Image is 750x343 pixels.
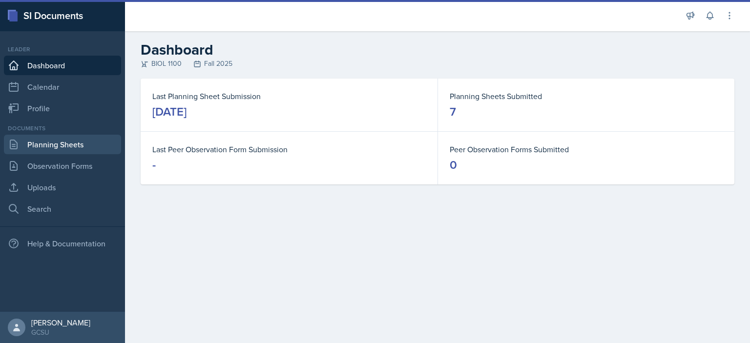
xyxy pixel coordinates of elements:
[4,99,121,118] a: Profile
[31,318,90,327] div: [PERSON_NAME]
[4,178,121,197] a: Uploads
[4,199,121,219] a: Search
[4,56,121,75] a: Dashboard
[4,234,121,253] div: Help & Documentation
[4,124,121,133] div: Documents
[141,59,734,69] div: BIOL 1100 Fall 2025
[450,90,723,102] dt: Planning Sheets Submitted
[4,45,121,54] div: Leader
[4,135,121,154] a: Planning Sheets
[152,90,426,102] dt: Last Planning Sheet Submission
[31,327,90,337] div: GCSU
[152,104,187,120] div: [DATE]
[141,41,734,59] h2: Dashboard
[152,157,156,173] div: -
[4,156,121,176] a: Observation Forms
[4,77,121,97] a: Calendar
[450,143,723,155] dt: Peer Observation Forms Submitted
[450,104,456,120] div: 7
[450,157,457,173] div: 0
[152,143,426,155] dt: Last Peer Observation Form Submission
